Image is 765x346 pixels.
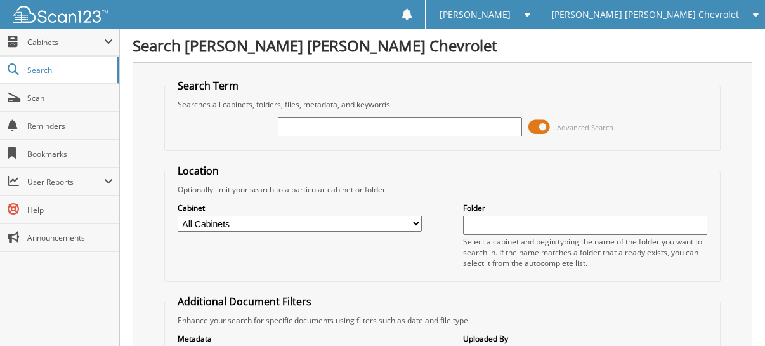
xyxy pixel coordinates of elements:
[171,99,714,110] div: Searches all cabinets, folders, files, metadata, and keywords
[551,11,739,18] span: [PERSON_NAME] [PERSON_NAME] Chevrolet
[27,176,104,187] span: User Reports
[178,203,422,213] label: Cabinet
[27,37,104,48] span: Cabinets
[178,333,422,344] label: Metadata
[171,164,225,178] legend: Location
[440,11,511,18] span: [PERSON_NAME]
[557,123,613,132] span: Advanced Search
[27,93,113,103] span: Scan
[13,6,108,23] img: scan123-logo-white.svg
[171,315,714,326] div: Enhance your search for specific documents using filters such as date and file type.
[133,35,752,56] h1: Search [PERSON_NAME] [PERSON_NAME] Chevrolet
[171,79,245,93] legend: Search Term
[27,149,113,159] span: Bookmarks
[27,65,111,76] span: Search
[463,203,707,213] label: Folder
[171,184,714,195] div: Optionally limit your search to a particular cabinet or folder
[171,295,318,309] legend: Additional Document Filters
[27,204,113,215] span: Help
[27,121,113,131] span: Reminders
[463,333,707,344] label: Uploaded By
[463,236,707,269] div: Select a cabinet and begin typing the name of the folder you want to search in. If the name match...
[27,232,113,243] span: Announcements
